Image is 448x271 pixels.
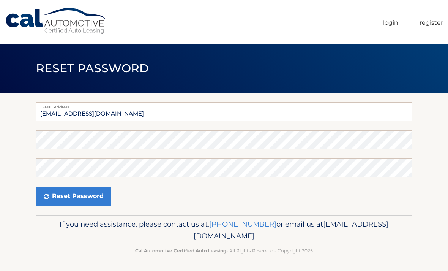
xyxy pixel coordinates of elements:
[420,16,443,30] a: Register
[36,102,412,108] label: E-Mail Address
[5,8,107,35] a: Cal Automotive
[209,220,276,228] a: [PHONE_NUMBER]
[41,247,407,255] p: - All Rights Reserved - Copyright 2025
[36,61,149,75] span: Reset Password
[383,16,398,30] a: Login
[41,218,407,242] p: If you need assistance, please contact us at: or email us at
[36,102,412,121] input: E-mail Address
[135,248,226,254] strong: Cal Automotive Certified Auto Leasing
[36,187,111,206] button: Reset Password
